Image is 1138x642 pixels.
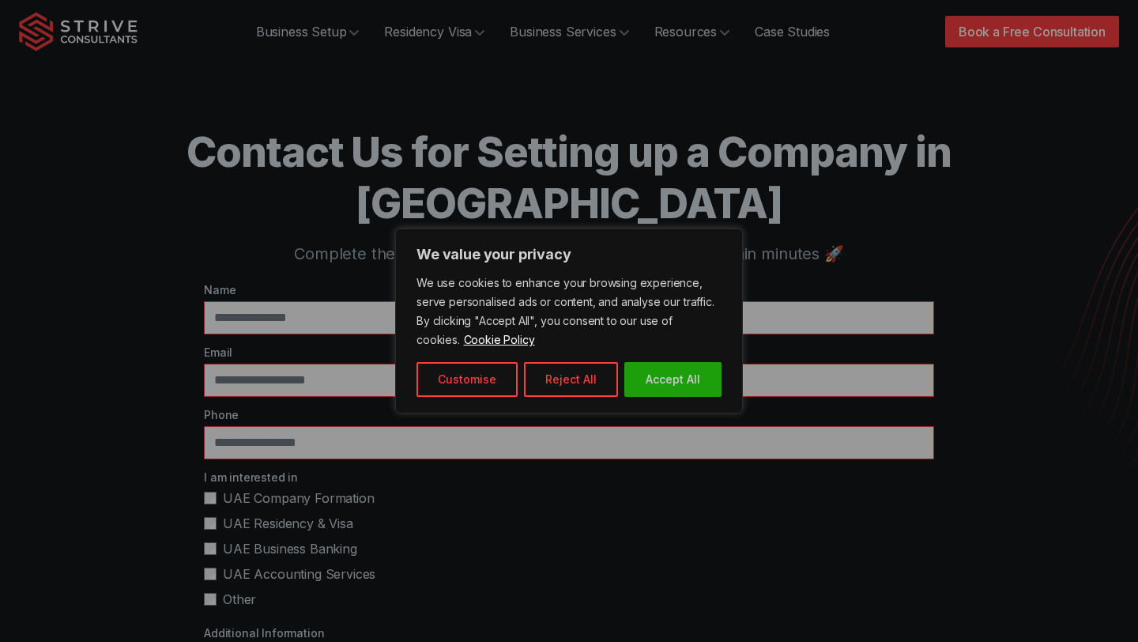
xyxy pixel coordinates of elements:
button: Reject All [524,362,618,397]
button: Accept All [624,362,722,397]
p: We value your privacy [416,245,722,264]
div: We value your privacy [395,228,743,414]
p: We use cookies to enhance your browsing experience, serve personalised ads or content, and analys... [416,274,722,349]
button: Customise [416,362,518,397]
a: Cookie Policy [463,332,536,347]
